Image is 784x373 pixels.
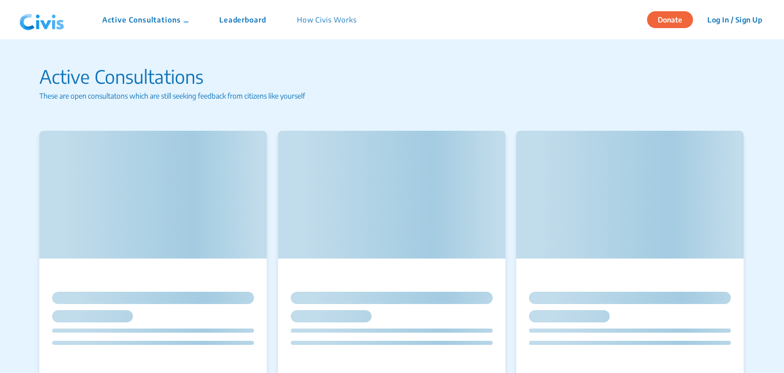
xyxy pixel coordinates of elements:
p: Active Consultations [102,14,189,25]
button: Log In / Sign Up [701,12,769,28]
img: navlogo.png [15,5,68,35]
p: Leaderboard [219,14,266,25]
a: Donate [647,14,701,24]
p: How Civis Works [297,14,357,25]
p: Active Consultations [39,63,745,90]
button: Donate [647,11,693,28]
p: These are open consultatons which are still seeking feedback from citizens like yourself [39,90,745,101]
